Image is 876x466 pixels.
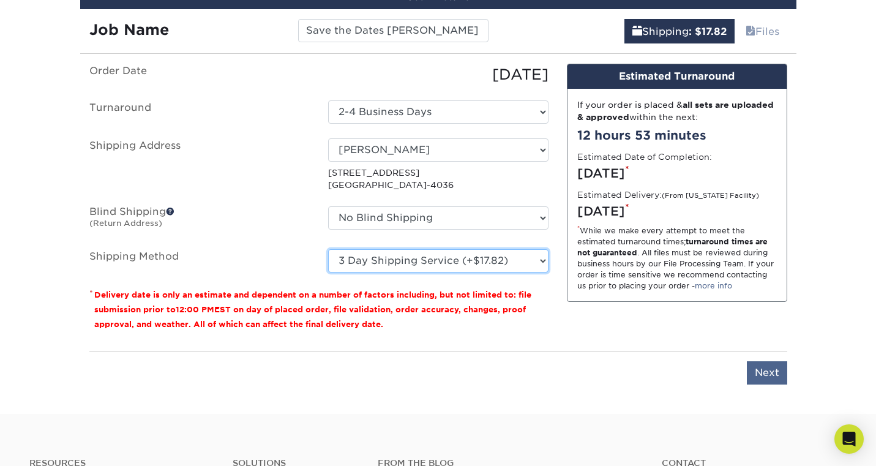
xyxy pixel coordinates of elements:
[738,19,787,43] a: Files
[577,164,777,182] div: [DATE]
[577,99,777,124] div: If your order is placed & within the next:
[577,237,768,257] strong: turnaround times are not guaranteed
[80,138,319,192] label: Shipping Address
[298,19,489,42] input: Enter a job name
[577,151,712,163] label: Estimated Date of Completion:
[80,100,319,124] label: Turnaround
[746,26,755,37] span: files
[834,424,864,454] div: Open Intercom Messenger
[632,26,642,37] span: shipping
[662,192,759,200] small: (From [US_STATE] Facility)
[567,64,787,89] div: Estimated Turnaround
[577,202,777,220] div: [DATE]
[624,19,735,43] a: Shipping: $17.82
[689,26,727,37] b: : $17.82
[80,64,319,86] label: Order Date
[695,281,732,290] a: more info
[319,64,558,86] div: [DATE]
[94,290,531,329] small: Delivery date is only an estimate and dependent on a number of factors including, but not limited...
[89,21,169,39] strong: Job Name
[577,189,759,201] label: Estimated Delivery:
[89,219,162,228] small: (Return Address)
[328,167,548,192] p: [STREET_ADDRESS] [GEOGRAPHIC_DATA]-4036
[80,206,319,235] label: Blind Shipping
[577,126,777,145] div: 12 hours 53 minutes
[747,361,787,385] input: Next
[80,249,319,272] label: Shipping Method
[577,225,777,291] div: While we make every attempt to meet the estimated turnaround times; . All files must be reviewed ...
[176,305,214,314] span: 12:00 PM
